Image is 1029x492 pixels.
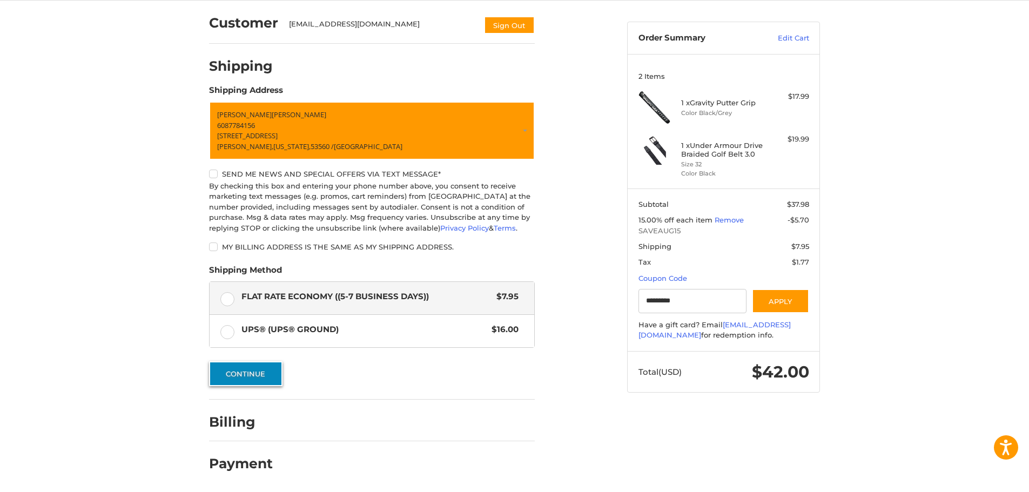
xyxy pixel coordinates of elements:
[209,15,278,31] h2: Customer
[217,110,272,119] span: [PERSON_NAME]
[681,98,764,107] h4: 1 x Gravity Putter Grip
[715,215,744,224] a: Remove
[752,289,809,313] button: Apply
[752,362,809,382] span: $42.00
[209,361,283,386] button: Continue
[766,91,809,102] div: $17.99
[940,463,1029,492] iframe: Google Customer Reviews
[638,72,809,80] h3: 2 Items
[792,258,809,266] span: $1.77
[494,224,516,232] a: Terms
[209,58,273,75] h2: Shipping
[681,169,764,178] li: Color Black
[273,141,311,151] span: [US_STATE],
[209,264,282,281] legend: Shipping Method
[638,258,651,266] span: Tax
[755,33,809,44] a: Edit Cart
[638,367,682,377] span: Total (USD)
[787,200,809,208] span: $37.98
[209,414,272,430] h2: Billing
[638,226,809,237] span: SAVEAUG15
[241,323,487,336] span: UPS® (UPS® Ground)
[638,242,671,251] span: Shipping
[289,19,474,34] div: [EMAIL_ADDRESS][DOMAIN_NAME]
[334,141,402,151] span: [GEOGRAPHIC_DATA]
[681,109,764,118] li: Color Black/Grey
[638,33,755,44] h3: Order Summary
[681,141,764,159] h4: 1 x Under Armour Drive Braided Golf Belt 3.0
[638,200,669,208] span: Subtotal
[217,120,255,130] span: 6087784156
[209,84,283,102] legend: Shipping Address
[638,320,809,341] div: Have a gift card? Email for redemption info.
[217,131,278,140] span: [STREET_ADDRESS]
[209,455,273,472] h2: Payment
[788,215,809,224] span: -$5.70
[491,291,519,303] span: $7.95
[209,181,535,234] div: By checking this box and entering your phone number above, you consent to receive marketing text ...
[638,289,747,313] input: Gift Certificate or Coupon Code
[217,141,273,151] span: [PERSON_NAME],
[484,16,535,34] button: Sign Out
[209,242,535,251] label: My billing address is the same as my shipping address.
[638,215,715,224] span: 15.00% off each item
[311,141,334,151] span: 53560 /
[766,134,809,145] div: $19.99
[241,291,492,303] span: Flat Rate Economy ((5-7 Business Days))
[272,110,326,119] span: [PERSON_NAME]
[791,242,809,251] span: $7.95
[638,274,687,282] a: Coupon Code
[209,102,535,160] a: Enter or select a different address
[486,323,519,336] span: $16.00
[440,224,489,232] a: Privacy Policy
[681,160,764,169] li: Size 32
[209,170,535,178] label: Send me news and special offers via text message*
